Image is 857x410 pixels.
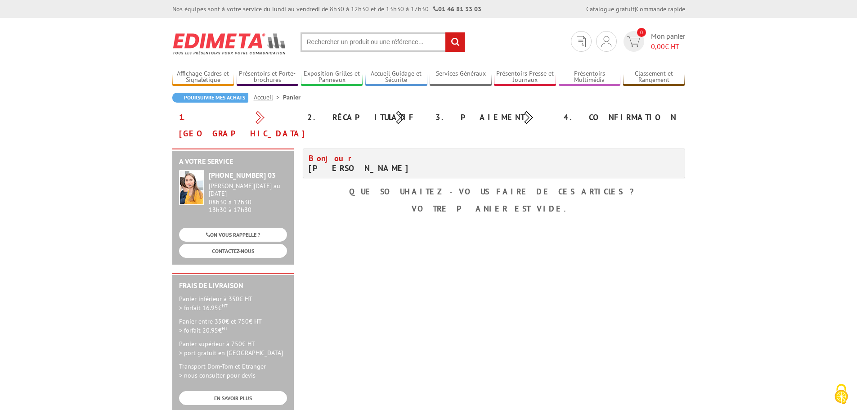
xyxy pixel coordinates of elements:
[179,349,283,357] span: > port gratuit en [GEOGRAPHIC_DATA]
[637,28,646,37] span: 0
[209,182,287,213] div: 08h30 à 12h30 13h30 à 17h30
[301,70,363,85] a: Exposition Grilles et Panneaux
[179,371,256,379] span: > nous consulter pour devis
[172,27,287,60] img: Edimeta
[830,383,853,405] img: Cookies (fenêtre modale)
[636,5,685,13] a: Commande rapide
[179,282,287,290] h2: Frais de Livraison
[254,93,283,101] a: Accueil
[179,294,287,312] p: Panier inférieur à 350€ HT
[172,70,234,85] a: Affichage Cadres et Signalétique
[627,36,640,47] img: devis rapide
[577,36,586,47] img: devis rapide
[309,153,356,163] span: Bonjour
[209,182,287,198] div: [PERSON_NAME][DATE] au [DATE]
[586,5,685,14] div: |
[445,32,465,52] input: rechercher
[301,109,429,126] div: 2. Récapitulatif
[222,325,228,331] sup: HT
[651,42,665,51] span: 0,00
[179,317,287,335] p: Panier entre 350€ et 750€ HT
[172,5,481,14] div: Nos équipes sont à votre service du lundi au vendredi de 8h30 à 12h30 et de 13h30 à 17h30
[172,109,301,142] div: 1. [GEOGRAPHIC_DATA]
[179,362,287,380] p: Transport Dom-Tom et Etranger
[494,70,556,85] a: Présentoirs Presse et Journaux
[601,36,611,47] img: devis rapide
[179,326,228,334] span: > forfait 20.95€
[651,41,685,52] span: € HT
[557,109,685,126] div: 4. Confirmation
[433,5,481,13] strong: 01 46 81 33 03
[283,93,301,102] li: Panier
[430,70,492,85] a: Services Généraux
[623,70,685,85] a: Classement et Rangement
[179,228,287,242] a: ON VOUS RAPPELLE ?
[309,153,487,173] h4: [PERSON_NAME]
[412,203,576,214] b: Votre panier est vide.
[179,304,228,312] span: > forfait 16.95€
[365,70,427,85] a: Accueil Guidage et Sécurité
[179,158,287,166] h2: A votre service
[349,186,638,197] b: Que souhaitez-vous faire de ces articles ?
[172,93,248,103] a: Poursuivre mes achats
[179,244,287,258] a: CONTACTEZ-NOUS
[826,379,857,410] button: Cookies (fenêtre modale)
[621,31,685,52] a: devis rapide 0 Mon panier 0,00€ HT
[179,339,287,357] p: Panier supérieur à 750€ HT
[179,391,287,405] a: EN SAVOIR PLUS
[222,302,228,309] sup: HT
[237,70,299,85] a: Présentoirs et Porte-brochures
[301,32,465,52] input: Rechercher un produit ou une référence...
[559,70,621,85] a: Présentoirs Multimédia
[179,170,204,205] img: widget-service.jpg
[651,31,685,52] span: Mon panier
[586,5,635,13] a: Catalogue gratuit
[429,109,557,126] div: 3. Paiement
[209,171,276,180] strong: [PHONE_NUMBER] 03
